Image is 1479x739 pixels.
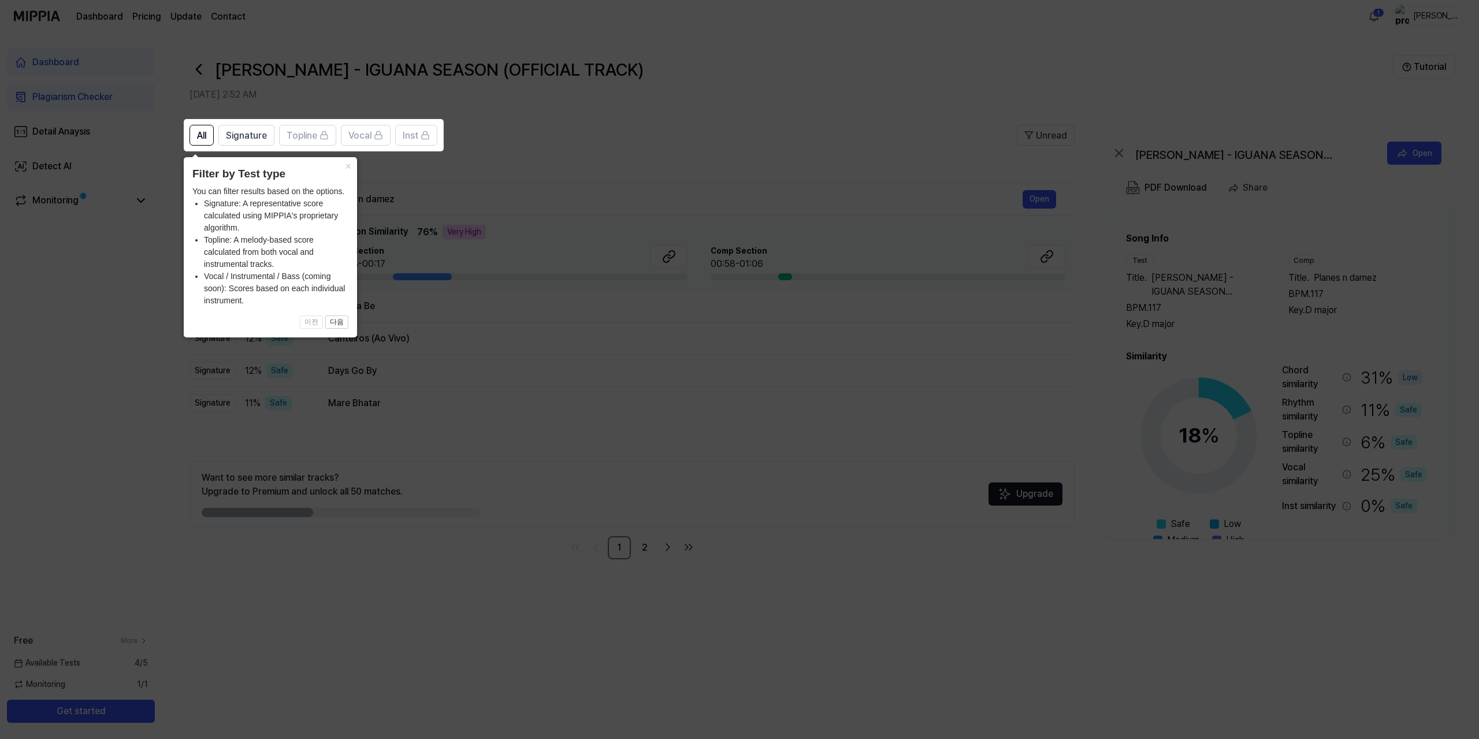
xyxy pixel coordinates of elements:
[279,125,336,146] button: Topline
[226,129,267,143] span: Signature
[395,125,437,146] button: Inst
[287,129,317,143] span: Topline
[341,125,391,146] button: Vocal
[197,129,206,143] span: All
[403,129,418,143] span: Inst
[218,125,274,146] button: Signature
[204,234,348,270] li: Topline: A melody-based score calculated from both vocal and instrumental tracks.
[204,198,348,234] li: Signature: A representative score calculated using MIPPIA's proprietary algorithm.
[339,157,357,173] button: Close
[325,315,348,329] button: 다음
[204,270,348,307] li: Vocal / Instrumental / Bass (coming soon): Scores based on each individual instrument.
[192,185,348,307] div: You can filter results based on the options.
[348,129,371,143] span: Vocal
[192,166,348,183] header: Filter by Test type
[189,125,214,146] button: All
